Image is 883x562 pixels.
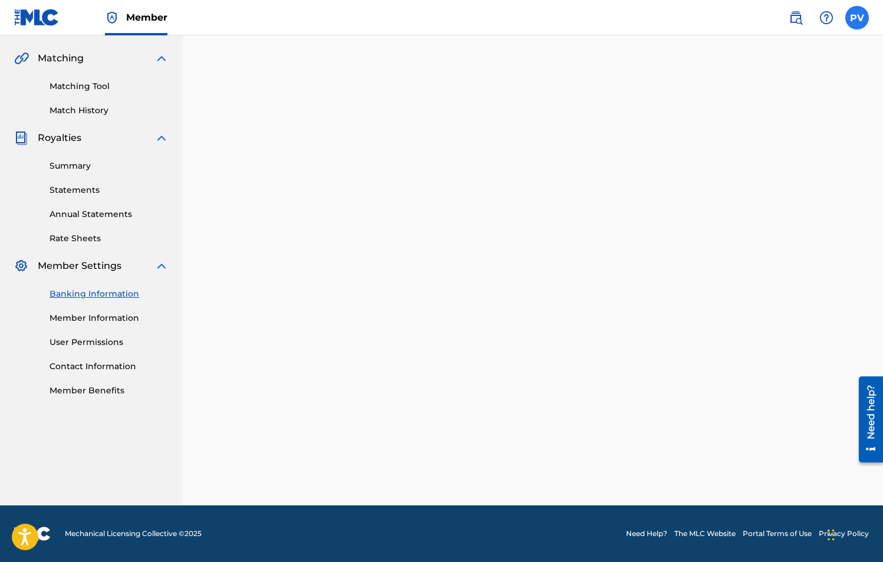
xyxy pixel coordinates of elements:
[50,232,169,245] a: Rate Sheets
[38,131,81,145] span: Royalties
[845,6,869,29] div: User Menu
[50,184,169,196] a: Statements
[154,131,169,145] img: expand
[819,528,869,539] a: Privacy Policy
[14,51,29,65] img: Matching
[50,384,169,397] a: Member Benefits
[819,11,833,25] img: help
[154,259,169,273] img: expand
[50,336,169,349] a: User Permissions
[50,360,169,373] a: Contact Information
[14,131,28,145] img: Royalties
[50,312,169,324] a: Member Information
[14,259,28,273] img: Member Settings
[65,528,202,539] span: Mechanical Licensing Collective © 2025
[197,51,841,501] iframe: Tipalti Iframe
[784,6,808,29] a: Public Search
[50,104,169,117] a: Match History
[743,528,812,539] a: Portal Terms of Use
[789,11,803,25] img: search
[14,527,51,541] img: logo
[674,528,736,539] a: The MLC Website
[14,9,60,26] img: MLC Logo
[50,208,169,221] a: Annual Statements
[626,528,667,539] a: Need Help?
[815,6,838,29] div: Help
[850,371,883,469] iframe: Resource Center
[154,51,169,65] img: expand
[50,288,169,300] a: Banking Information
[105,11,119,25] img: Top Rightsholder
[828,517,835,553] div: Drag
[38,259,121,273] span: Member Settings
[50,80,169,93] a: Matching Tool
[38,51,84,65] span: Matching
[824,505,883,562] iframe: Chat Widget
[50,160,169,172] a: Summary
[126,11,167,24] span: Member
